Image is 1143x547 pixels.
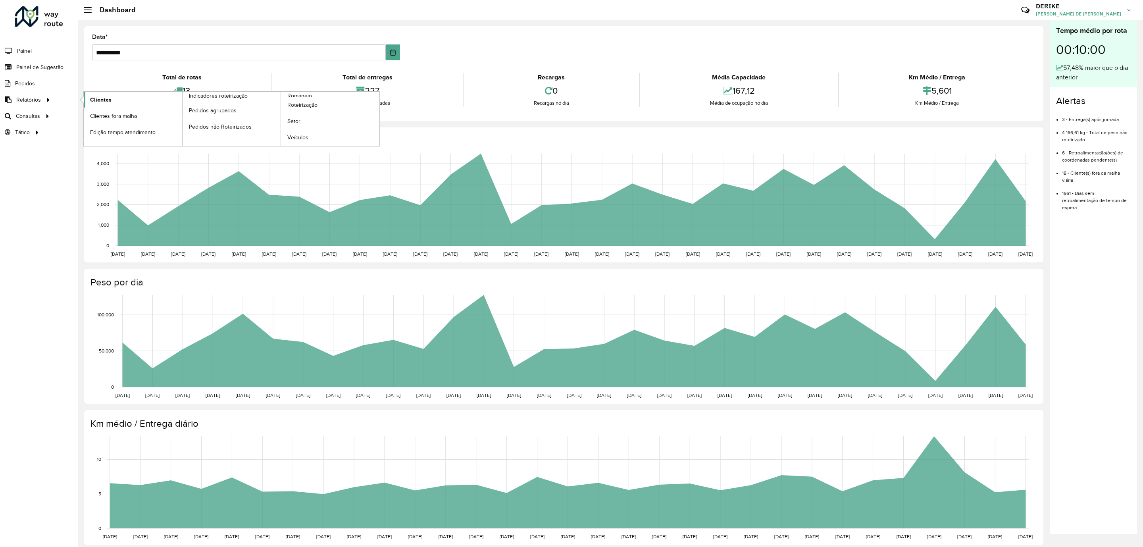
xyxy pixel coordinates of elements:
[281,130,379,146] a: Veículos
[897,534,911,539] text: [DATE]
[194,534,208,539] text: [DATE]
[776,251,791,256] text: [DATE]
[90,277,1035,288] h4: Peso por dia
[408,534,422,539] text: [DATE]
[274,73,460,82] div: Total de entregas
[16,96,41,104] span: Relatórios
[837,251,851,256] text: [DATE]
[133,534,148,539] text: [DATE]
[778,393,792,398] text: [DATE]
[1017,2,1034,19] a: Contato Rápido
[897,251,912,256] text: [DATE]
[774,534,789,539] text: [DATE]
[183,119,281,135] a: Pedidos não Roteirizados
[94,73,269,82] div: Total de rotas
[686,251,700,256] text: [DATE]
[416,393,431,398] text: [DATE]
[625,251,639,256] text: [DATE]
[718,393,732,398] text: [DATE]
[97,181,109,187] text: 3,000
[16,112,40,120] span: Consultas
[141,251,155,256] text: [DATE]
[1056,25,1131,36] div: Tempo médio por rota
[537,393,551,398] text: [DATE]
[561,534,575,539] text: [DATE]
[567,393,581,398] text: [DATE]
[92,32,108,42] label: Data
[84,108,182,124] a: Clientes fora malha
[103,534,117,539] text: [DATE]
[98,222,109,227] text: 1,000
[386,393,400,398] text: [DATE]
[622,534,636,539] text: [DATE]
[466,73,637,82] div: Recargas
[898,393,912,398] text: [DATE]
[841,73,1033,82] div: Km Médio / Entrega
[927,534,941,539] text: [DATE]
[377,534,392,539] text: [DATE]
[287,117,300,125] span: Setor
[97,312,114,317] text: 100,000
[748,393,762,398] text: [DATE]
[189,106,237,115] span: Pedidos agrupados
[841,82,1033,99] div: 5,601
[84,124,182,140] a: Edição tempo atendimento
[189,92,248,100] span: Indicadores roteirização
[274,82,460,99] div: 227
[1036,2,1121,10] h3: DERIKE
[183,102,281,118] a: Pedidos agrupados
[236,393,250,398] text: [DATE]
[866,534,880,539] text: [DATE]
[1036,10,1121,17] span: [PERSON_NAME] DE [PERSON_NAME]
[97,202,109,207] text: 2,000
[1062,123,1131,143] li: 4.166,61 kg - Total de peso não roteirizado
[1018,251,1033,256] text: [DATE]
[281,114,379,129] a: Setor
[988,251,1003,256] text: [DATE]
[713,534,727,539] text: [DATE]
[90,128,156,137] span: Edição tempo atendimento
[316,534,331,539] text: [DATE]
[1018,393,1033,398] text: [DATE]
[595,251,609,256] text: [DATE]
[466,99,637,107] div: Recargas no dia
[683,534,697,539] text: [DATE]
[627,393,641,398] text: [DATE]
[988,534,1002,539] text: [DATE]
[356,393,370,398] text: [DATE]
[97,161,109,166] text: 4,000
[232,251,246,256] text: [DATE]
[286,534,300,539] text: [DATE]
[642,82,836,99] div: 167,12
[652,534,666,539] text: [DATE]
[1018,534,1033,539] text: [DATE]
[867,251,881,256] text: [DATE]
[807,251,821,256] text: [DATE]
[84,92,182,108] a: Clientes
[326,393,341,398] text: [DATE]
[868,393,882,398] text: [DATE]
[597,393,611,398] text: [DATE]
[958,251,972,256] text: [DATE]
[90,135,1035,147] h4: Capacidade por dia
[439,534,453,539] text: [DATE]
[1062,164,1131,184] li: 18 - Cliente(s) fora da malha viária
[287,92,312,100] span: Romaneio
[642,99,836,107] div: Média de ocupação no dia
[386,44,400,60] button: Choose Date
[347,534,361,539] text: [DATE]
[805,534,819,539] text: [DATE]
[287,133,308,142] span: Veículos
[808,393,822,398] text: [DATE]
[1062,143,1131,164] li: 6 - Retroalimentação(ões) de coordenadas pendente(s)
[1062,184,1131,211] li: 1661 - Dias sem retroalimentação de tempo de espera
[92,6,136,14] h2: Dashboard
[175,393,190,398] text: [DATE]
[225,534,239,539] text: [DATE]
[292,251,306,256] text: [DATE]
[413,251,427,256] text: [DATE]
[97,457,101,462] text: 10
[928,251,942,256] text: [DATE]
[1056,63,1131,82] div: 57,48% maior que o dia anterior
[835,534,850,539] text: [DATE]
